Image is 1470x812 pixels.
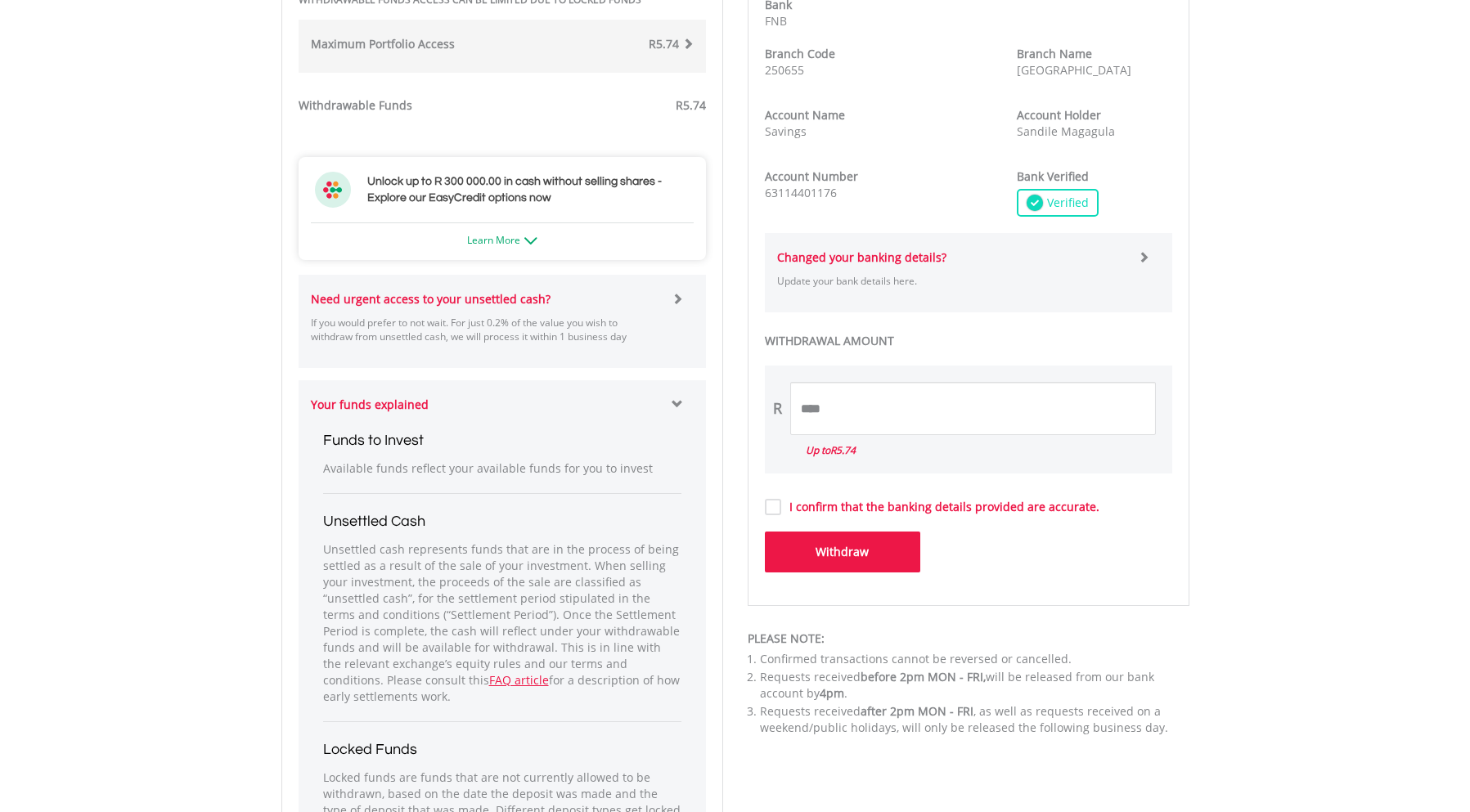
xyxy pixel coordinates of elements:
a: FAQ article [489,672,549,688]
label: I confirm that the banking details provided are accurate. [781,499,1099,515]
li: Requests received , as well as requests received on a weekend/public holidays, will only be relea... [760,703,1189,736]
span: [GEOGRAPHIC_DATA] [1017,62,1131,78]
strong: Account Number [765,168,858,184]
strong: Bank Verified [1017,168,1089,184]
strong: Need urgent access to your unsettled cash? [311,291,551,307]
span: FNB [765,13,787,29]
label: WITHDRAWAL AMOUNT [765,333,1172,349]
strong: Your funds explained [311,397,429,412]
p: Update your bank details here. [777,274,1126,288]
strong: Branch Name [1017,46,1092,61]
span: 63114401176 [765,185,837,200]
strong: Account Name [765,107,845,123]
span: after 2pm MON - FRI [861,703,973,719]
p: Unsettled cash represents funds that are in the process of being settled as a result of the sale ... [323,541,681,705]
span: 250655 [765,62,804,78]
img: ec-arrow-down.png [524,237,537,244]
span: R5.74 [676,97,706,113]
span: Verified [1043,195,1089,211]
strong: Maximum Portfolio Access [311,36,455,52]
span: before 2pm MON - FRI, [861,669,986,684]
span: Savings [765,123,807,139]
span: Sandile Magagula [1017,123,1115,139]
span: 4pm [820,685,844,701]
li: Requests received will be released from our bank account by . [760,669,1189,702]
div: R [773,398,782,419]
li: Confirmed transactions cannot be reversed or cancelled. [760,651,1189,667]
span: R5.74 [830,443,856,457]
strong: Account Holder [1017,107,1101,123]
h3: Unlock up to R 300 000.00 in cash without selling shares - Explore our EasyCredit options now [367,173,690,206]
i: Up to [806,443,856,457]
strong: Changed your banking details? [777,249,946,265]
h3: Unsettled Cash [323,510,681,533]
img: ec-flower.svg [315,172,351,208]
button: Withdraw [765,532,920,572]
div: PLEASE NOTE: [748,630,1189,647]
p: If you would prefer to not wait. For just 0.2% of the value you wish to withdraw from unsettled c... [311,316,660,343]
span: R5.74 [649,36,679,52]
strong: Branch Code [765,46,835,61]
h3: Funds to Invest [323,429,681,452]
p: Available funds reflect your available funds for you to invest [323,460,681,477]
strong: Withdrawable Funds [299,97,412,113]
a: Learn More [467,233,537,247]
h3: Locked Funds [323,738,681,761]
